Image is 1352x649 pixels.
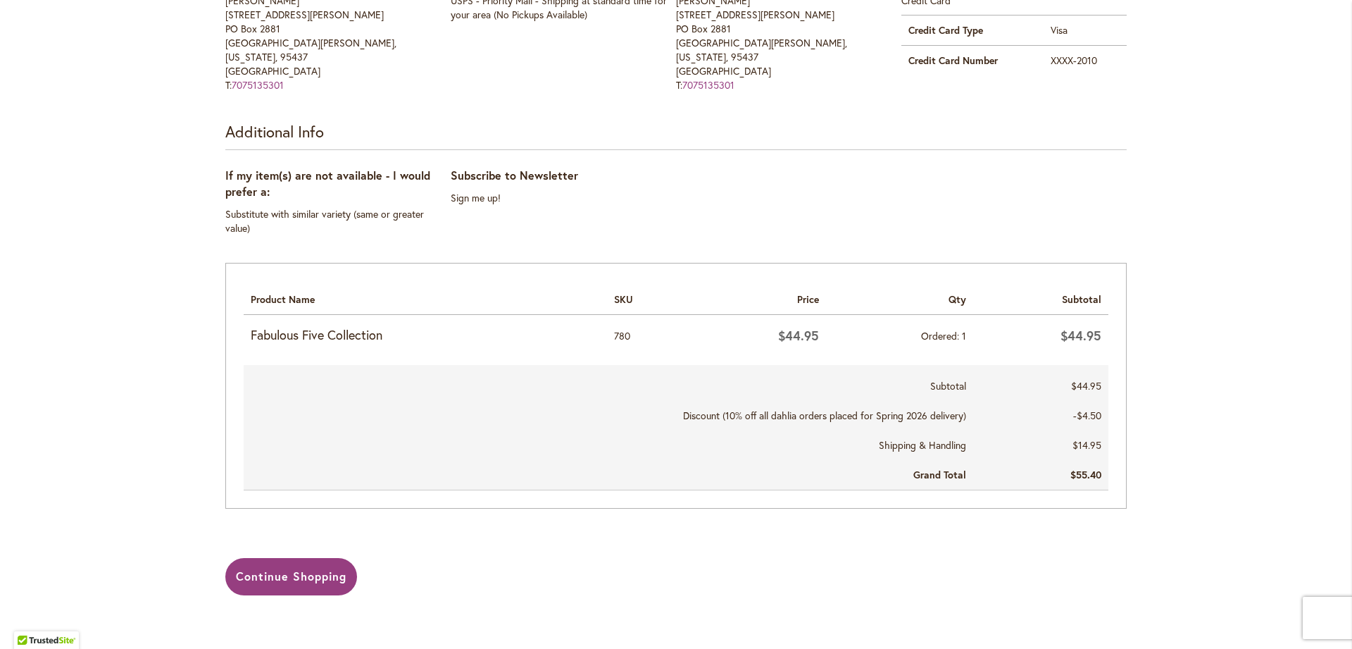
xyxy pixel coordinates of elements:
span: $44.95 [1060,327,1101,344]
span: Continue Shopping [236,569,346,583]
strong: Fabulous Five Collection [251,326,600,345]
th: SKU [607,281,689,315]
th: Product Name [244,281,607,315]
span: $44.95 [1071,379,1101,393]
span: Subscribe to Newsletter [451,168,578,183]
th: Subtotal [244,365,973,401]
a: Continue Shopping [225,558,357,595]
td: 780 [607,315,689,366]
div: Sign me up! [451,191,676,205]
th: Price [689,281,826,315]
th: Discount (10% off all dahlia orders placed for Spring 2026 delivery) [244,401,973,431]
span: $55.40 [1070,468,1101,481]
th: Shipping & Handling [244,431,973,460]
span: If my item(s) are not available - I would prefer a: [225,168,430,199]
td: Visa [1044,15,1127,45]
td: XXXX-2010 [1044,45,1127,75]
th: Qty [826,281,973,315]
span: $44.95 [778,327,819,344]
iframe: Launch Accessibility Center [11,599,50,638]
span: $14.95 [1072,438,1101,452]
strong: Additional Info [225,121,324,142]
a: 7075135301 [232,78,284,92]
a: 7075135301 [682,78,734,92]
th: Subtotal [973,281,1108,315]
strong: Grand Total [913,468,966,481]
div: Substitute with similar variety (same or greater value) [225,207,451,235]
span: 1 [962,329,966,342]
th: Credit Card Type [901,15,1044,45]
span: Ordered [921,329,962,342]
span: -$4.50 [1073,409,1101,422]
th: Credit Card Number [901,45,1044,75]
